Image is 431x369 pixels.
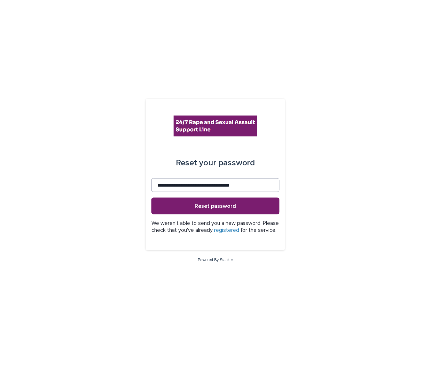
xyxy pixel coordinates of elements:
span: Reset password [195,203,236,209]
a: Powered By Stacker [198,258,233,262]
div: Reset your password [176,153,255,173]
p: We weren't able to send you a new password. Please check that you've already for the service. [151,220,280,233]
a: registered [214,227,239,233]
img: rhQMoQhaT3yELyF149Cw [174,116,257,136]
button: Reset password [151,198,280,214]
